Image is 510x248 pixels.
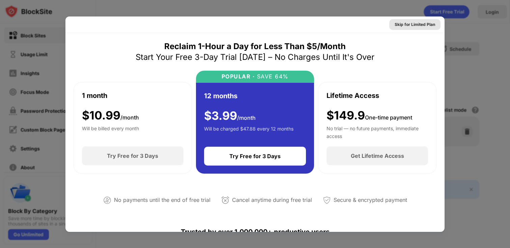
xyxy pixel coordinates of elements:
div: $ 10.99 [82,109,139,122]
span: /month [120,114,139,121]
div: Reclaim 1-Hour a Day for Less Than $5/Month [164,41,346,52]
div: SAVE 64% [255,73,289,80]
div: Skip for Limited Plan [395,21,435,28]
div: Trusted by over 1,000,000+ productive users [74,216,436,248]
img: secured-payment [323,196,331,204]
img: not-paying [103,196,111,204]
div: Get Lifetime Access [351,152,404,159]
div: 12 months [204,91,237,101]
div: $149.9 [327,109,412,122]
div: Secure & encrypted payment [334,195,407,205]
div: Cancel anytime during free trial [232,195,312,205]
span: /month [237,114,256,121]
div: Try Free for 3 Days [229,153,281,160]
div: 1 month [82,91,107,101]
img: cancel-anytime [221,196,229,204]
div: Lifetime Access [327,91,379,101]
span: One-time payment [365,114,412,121]
div: $ 3.99 [204,109,256,123]
div: No payments until the end of free trial [114,195,210,205]
div: No trial — no future payments, immediate access [327,125,428,138]
div: Will be billed every month [82,125,139,138]
div: POPULAR · [222,73,255,80]
div: Try Free for 3 Days [107,152,158,159]
div: Start Your Free 3-Day Trial [DATE] – No Charges Until It's Over [136,52,374,63]
div: Will be charged $47.88 every 12 months [204,125,293,139]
